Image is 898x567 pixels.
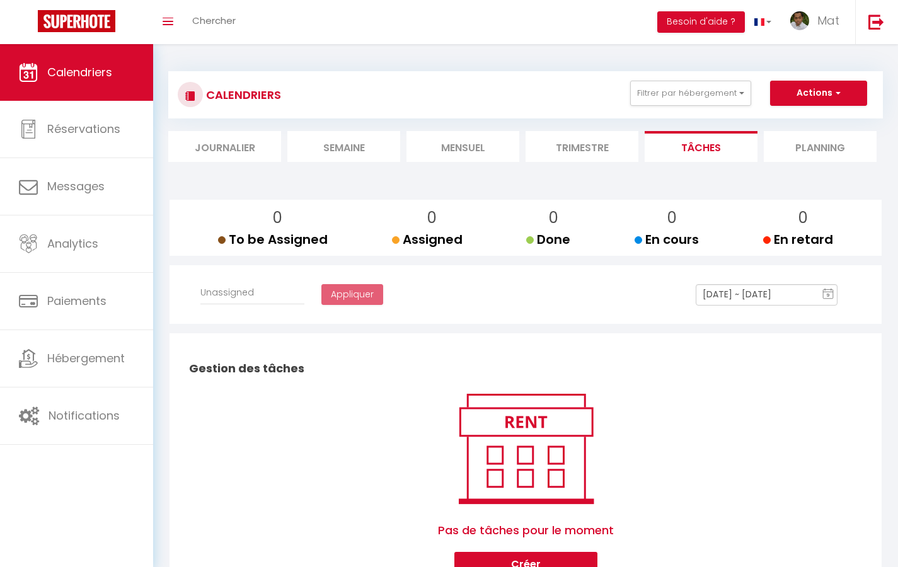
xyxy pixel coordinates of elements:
[47,236,98,251] span: Analytics
[438,509,614,552] span: Pas de tâches pour le moment
[657,11,745,33] button: Besoin d'aide ?
[764,131,877,162] li: Planning
[47,350,125,366] span: Hébergement
[696,284,838,306] input: Select Date Range
[630,81,751,106] button: Filtrer par hébergement
[321,284,383,306] button: Appliquer
[773,206,833,230] p: 0
[763,231,833,248] span: En retard
[203,81,281,109] h3: CALENDRIERS
[817,13,839,28] span: Mat
[526,131,638,162] li: Trimestre
[218,231,328,248] span: To be Assigned
[790,11,809,30] img: ...
[770,81,867,106] button: Actions
[645,131,757,162] li: Tâches
[287,131,400,162] li: Semaine
[38,10,115,32] img: Super Booking
[186,349,865,388] h2: Gestion des tâches
[10,5,48,43] button: Ouvrir le widget de chat LiveChat
[168,131,281,162] li: Journalier
[228,206,328,230] p: 0
[47,64,112,80] span: Calendriers
[827,292,830,298] text: 9
[49,408,120,423] span: Notifications
[192,14,236,27] span: Chercher
[868,14,884,30] img: logout
[406,131,519,162] li: Mensuel
[536,206,570,230] p: 0
[392,231,463,248] span: Assigned
[645,206,699,230] p: 0
[47,178,105,194] span: Messages
[402,206,463,230] p: 0
[47,293,106,309] span: Paiements
[526,231,570,248] span: Done
[446,388,606,509] img: rent.png
[47,121,120,137] span: Réservations
[635,231,699,248] span: En cours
